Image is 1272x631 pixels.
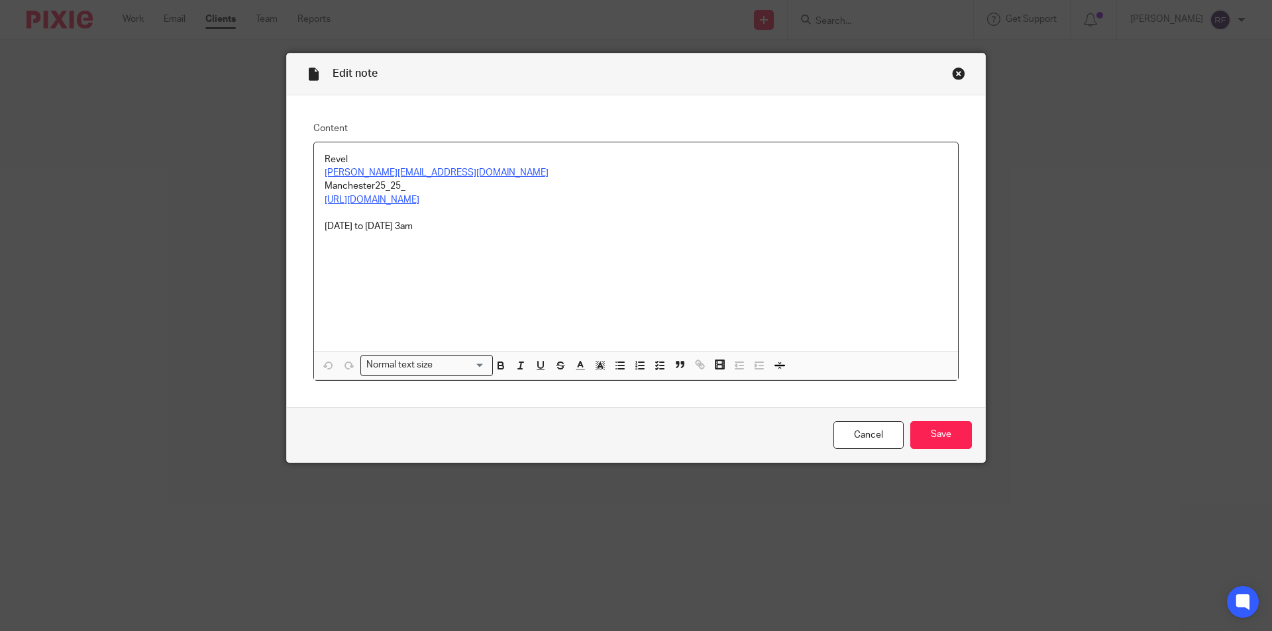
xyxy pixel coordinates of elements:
p: Manchester25_25_ [325,179,947,193]
input: Search for option [437,358,485,372]
a: [URL][DOMAIN_NAME] [325,195,419,205]
p: [DATE] to [DATE] 3am [325,220,947,233]
div: Close this dialog window [952,67,965,80]
a: [PERSON_NAME][EMAIL_ADDRESS][DOMAIN_NAME] [325,168,549,177]
label: Content [313,122,959,135]
p: Revel [325,153,947,166]
input: Save [910,421,972,450]
span: Edit note [333,68,378,79]
span: Normal text size [364,358,436,372]
a: Cancel [833,421,904,450]
div: Search for option [360,355,493,375]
